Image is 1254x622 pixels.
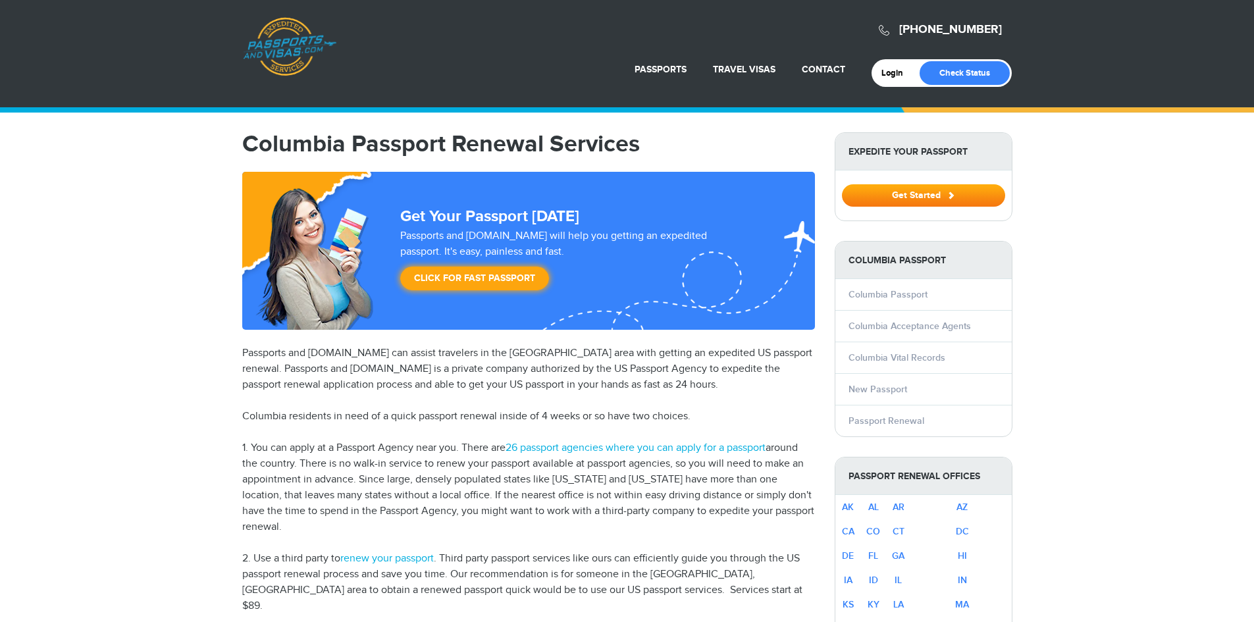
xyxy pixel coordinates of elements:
a: [PHONE_NUMBER] [899,22,1002,37]
a: Passport Renewal [849,415,924,427]
a: Passports & [DOMAIN_NAME] [243,17,336,76]
button: Get Started [842,184,1005,207]
a: HI [958,550,967,561]
a: Travel Visas [713,64,775,75]
a: KS [843,599,854,610]
p: 2. Use a third party to . Third party passport services like ours can efficiently guide you throu... [242,551,815,614]
h1: Columbia Passport Renewal Services [242,132,815,156]
a: CA [842,526,854,537]
a: Contact [802,64,845,75]
a: Login [881,68,912,78]
a: AK [842,502,854,513]
a: DC [956,526,969,537]
a: AZ [956,502,968,513]
div: Passports and [DOMAIN_NAME] will help you getting an expedited passport. It's easy, painless and ... [395,228,754,297]
a: GA [892,550,904,561]
a: ID [869,575,878,586]
a: renew your passport [340,552,434,565]
a: MA [955,599,969,610]
a: Passports [635,64,687,75]
a: IL [895,575,902,586]
a: AR [893,502,904,513]
a: IN [958,575,967,586]
p: 1. You can apply at a Passport Agency near you. There are around the country. There is no walk-in... [242,440,815,535]
strong: Expedite Your Passport [835,133,1012,170]
strong: Get Your Passport [DATE] [400,207,579,226]
a: New Passport [849,384,907,395]
a: Columbia Vital Records [849,352,945,363]
a: 26 passport agencies where you can apply for a passport [506,442,766,454]
a: DE [842,550,854,561]
a: Get Started [842,190,1005,200]
a: IA [844,575,852,586]
p: Passports and [DOMAIN_NAME] can assist travelers in the [GEOGRAPHIC_DATA] area with getting an ex... [242,346,815,393]
p: Columbia residents in need of a quick passport renewal inside of 4 weeks or so have two choices. [242,409,815,425]
a: Click for Fast Passport [400,267,549,290]
a: LA [893,599,904,610]
strong: Passport Renewal Offices [835,457,1012,495]
a: KY [868,599,879,610]
a: FL [868,550,878,561]
a: AL [868,502,879,513]
a: Columbia Passport [849,289,927,300]
a: Check Status [920,61,1010,85]
a: CT [893,526,904,537]
strong: Columbia Passport [835,242,1012,279]
a: CO [866,526,880,537]
a: Columbia Acceptance Agents [849,321,971,332]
